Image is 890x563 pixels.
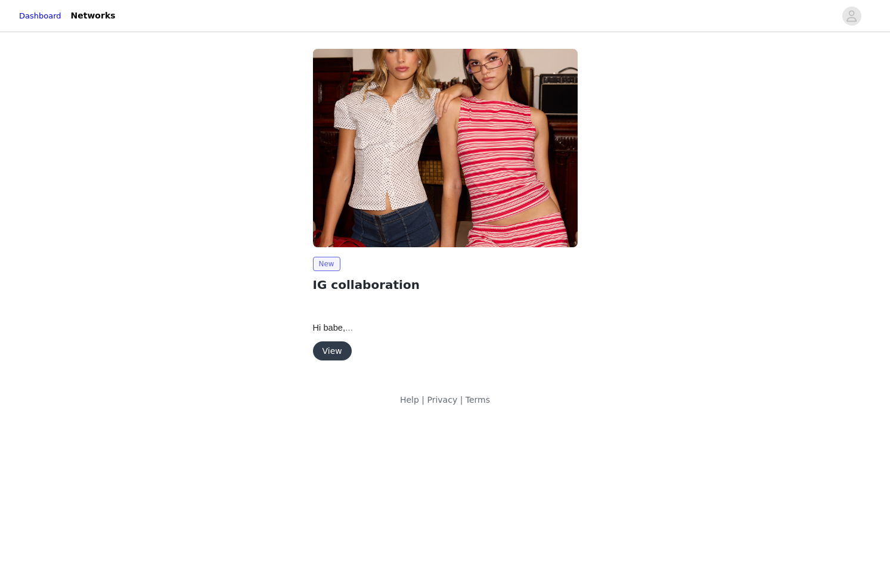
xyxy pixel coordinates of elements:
[460,395,463,405] span: |
[19,10,61,22] a: Dashboard
[313,49,578,247] img: Edikted
[313,347,352,356] a: View
[313,276,578,294] h2: IG collaboration
[313,323,353,332] span: Hi babe,
[313,257,340,271] span: New
[427,395,457,405] a: Privacy
[846,7,857,26] div: avatar
[313,341,352,360] button: View
[400,395,419,405] a: Help
[421,395,424,405] span: |
[466,395,490,405] a: Terms
[64,2,123,29] a: Networks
